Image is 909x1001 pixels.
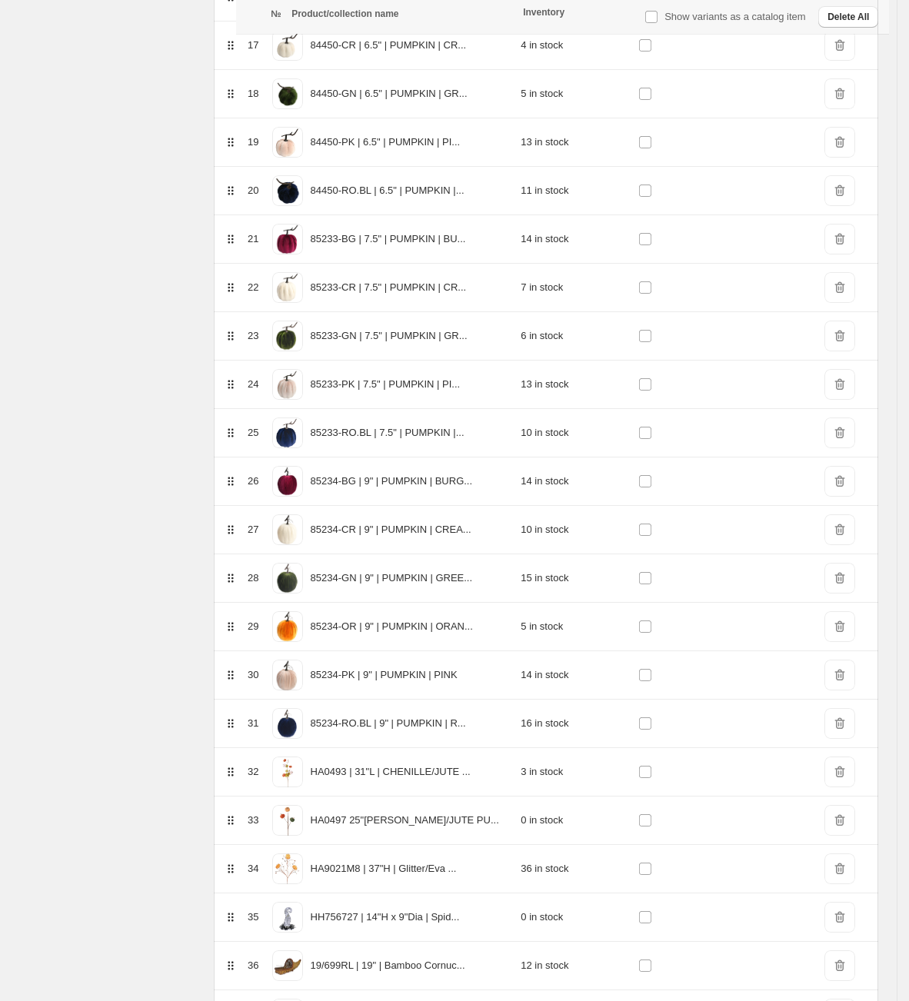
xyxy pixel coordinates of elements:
img: HA9021M8.jpg [275,853,300,884]
img: 85233-BG.jpg [275,224,301,254]
span: 24 [248,378,258,390]
p: 85233-CR | 7.5" | PUMPKIN | CR... [311,280,467,295]
span: 31 [248,717,258,729]
span: 20 [248,185,258,196]
p: 85234-GN | 9" | PUMPKIN | GREE... [311,570,473,586]
img: 85234-GREEN.jpg [274,563,301,594]
td: 7 in stock [516,264,634,312]
td: 36 in stock [516,845,634,893]
td: 3 in stock [516,748,634,796]
td: 4 in stock [516,22,634,70]
span: 35 [248,911,258,923]
div: Inventory [523,6,635,18]
span: 23 [248,330,258,341]
button: Delete All [818,6,878,28]
img: 84450-GN.jpg [272,80,303,108]
td: 14 in stock [516,215,634,264]
img: 85233-CR.jpg [275,272,300,303]
span: Product/collection name [291,8,398,19]
p: 84450-PK | 6.5" | PUMPKIN | PI... [311,135,461,150]
span: 22 [248,281,258,293]
img: 84450-ROYALBL.jpg [272,176,303,205]
span: Show variants as a catalog item [664,11,806,22]
span: 25 [248,427,258,438]
td: 13 in stock [516,118,634,167]
span: 36 [248,959,258,971]
td: 0 in stock [516,893,634,942]
p: 84450-GN | 6.5" | PUMPKIN | GR... [311,86,468,101]
td: 14 in stock [516,457,634,506]
img: 85233-ROYALBL.jpg [274,417,301,448]
p: 85234-OR | 9" | PUMPKIN | ORAN... [311,619,473,634]
td: 15 in stock [516,554,634,603]
p: 85234-PK | 9" | PUMPKIN | PINK [311,667,458,683]
td: 13 in stock [516,361,634,409]
p: 85233-BG | 7.5" | PUMPKIN | BU... [311,231,466,247]
td: 0 in stock [516,796,634,845]
td: 10 in stock [516,409,634,457]
img: 85234-BG.jpg [274,466,301,497]
span: 26 [248,475,258,487]
p: HA0497 25"[PERSON_NAME]/JUTE PU... [311,813,499,828]
img: 85233-GN.jpg [274,321,300,351]
span: 33 [248,814,258,826]
p: 85233-RO.BL | 7.5" | PUMPKIN |... [311,425,464,441]
span: 28 [248,572,258,584]
p: 85233-PK | 7.5" | PUMPKIN | PI... [311,377,461,392]
span: № [271,8,281,19]
td: 5 in stock [516,603,634,651]
span: 27 [248,524,258,535]
span: 29 [248,620,258,632]
p: HA9021M8 | 37"H | Glitter/Eva ... [311,861,457,876]
p: 19/699RL | 19" | Bamboo Cornuc... [311,958,465,973]
span: 30 [248,669,258,680]
td: 10 in stock [516,506,634,554]
p: HA0493 | 31"L | CHENILLE/JUTE ... [311,764,471,780]
span: 34 [248,863,258,874]
img: 85234-OR.jpg [274,611,300,642]
td: 16 in stock [516,700,634,748]
td: 6 in stock [516,312,634,361]
p: 85234-CR | 9" | PUMPKIN | CREA... [311,522,471,537]
span: 21 [248,233,258,244]
span: Delete All [827,11,869,23]
p: 84450-CR | 6.5" | PUMPKIN | CR... [311,38,467,53]
p: 85234-RO.BL | 9" | PUMPKIN | R... [311,716,466,731]
td: 5 in stock [516,70,634,118]
span: 32 [248,766,258,777]
img: 85233-PINK.jpg [275,369,300,400]
td: 14 in stock [516,651,634,700]
td: 11 in stock [516,167,634,215]
span: 19 [248,136,258,148]
td: 12 in stock [516,942,634,990]
span: 17 [248,39,258,51]
p: HH756727 | 14"H x 9"Dia | Spid... [311,910,460,925]
p: 84450-RO.BL | 6.5" | PUMPKIN |... [311,183,464,198]
p: 85233-GN | 7.5" | PUMPKIN | GR... [311,328,468,344]
span: 18 [248,88,258,99]
p: 85234-BG | 9" | PUMPKIN | BURG... [311,474,473,489]
img: 84450-PINK.jpg [272,127,301,158]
